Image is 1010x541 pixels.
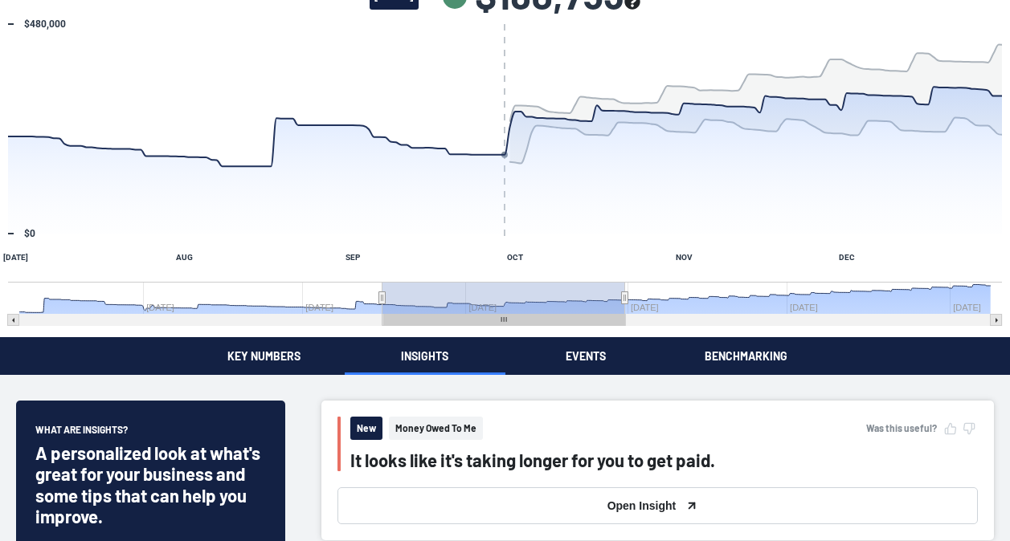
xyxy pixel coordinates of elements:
span: Was this useful? [866,422,937,433]
text: AUG [176,253,193,262]
span: New [350,417,382,440]
button: Events [505,337,666,375]
button: It looks like it's taking longer for you to get paid. [350,449,715,470]
button: Open Insight [337,487,978,524]
text: $0 [24,228,35,239]
text: DEC [839,253,855,262]
text: OCT [507,253,523,262]
text: [DATE] [3,253,28,262]
div: A personalized look at what's great for your business and some tips that can help you improve. [35,442,266,527]
button: Insights [345,337,505,375]
span: What are insights? [35,423,128,442]
text: SEP [346,253,361,262]
text: $480,000 [24,18,66,30]
text: NOV [676,253,693,262]
button: Benchmarking [666,337,827,375]
button: Key Numbers [184,337,345,375]
span: Money Owed To Me [389,417,483,440]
